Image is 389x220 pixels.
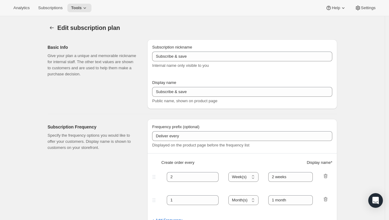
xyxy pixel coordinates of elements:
span: Public name, shown on product page [152,99,217,103]
span: Analytics [13,5,30,10]
span: Internal name only visible to you [152,63,209,68]
span: Subscriptions [38,5,62,10]
h2: Basic Info [48,44,137,50]
span: Display name [152,80,176,85]
span: Settings [361,5,376,10]
button: Analytics [10,4,33,12]
input: Subscribe & Save [152,87,332,97]
input: Deliver every [152,131,332,141]
p: Give your plan a unique and memorable nickname for internal staff. The other text values are show... [48,53,137,77]
h2: Subscription Frequency [48,124,137,130]
span: Subscription nickname [152,45,192,49]
span: Frequency prefix (optional) [152,124,199,129]
button: Subscriptions [34,4,66,12]
button: Settings [351,4,379,12]
span: Help [332,5,340,10]
span: Display name * [307,160,332,166]
span: Create order every [161,160,194,166]
p: Specify the frequency options you would like to offer your customers. Display name is shown to cu... [48,132,137,151]
button: Tools [67,4,91,12]
button: Help [322,4,350,12]
input: 1 month [268,172,313,182]
input: Subscribe & Save [152,52,332,61]
button: Subscription plans [48,23,56,32]
span: Edit subscription plan [57,24,120,31]
input: 1 month [268,195,313,205]
div: Open Intercom Messenger [368,193,383,208]
span: Displayed on the product page before the frequency list [152,143,249,147]
span: Tools [71,5,82,10]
